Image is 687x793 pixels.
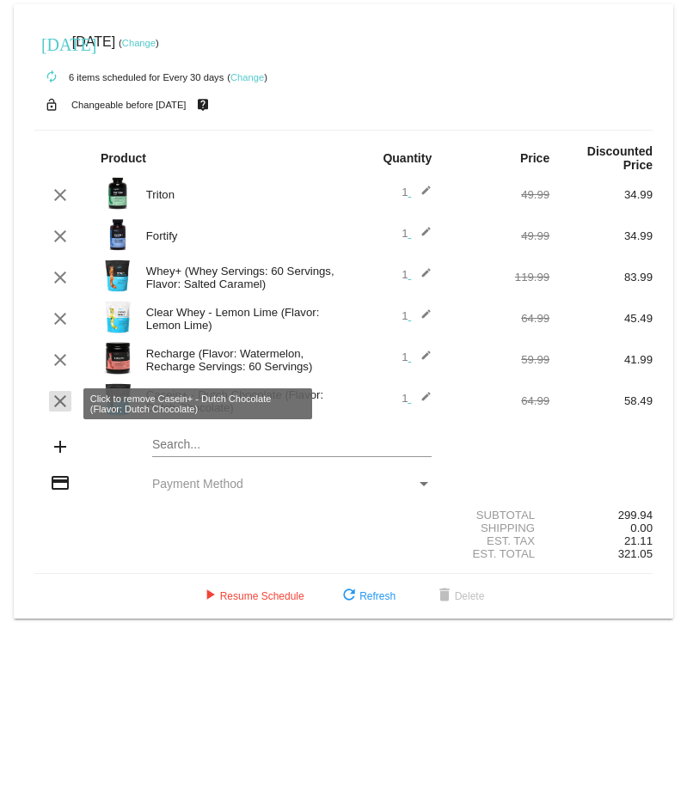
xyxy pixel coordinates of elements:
[138,388,344,414] div: Casein+ - Dutch Chocolate (Flavor: Dutch Chocolate)
[101,259,135,293] img: Image-1-Carousel-Whey-5lb-Salted-Caramel.png
[50,185,71,205] mat-icon: clear
[549,188,653,201] div: 34.99
[339,586,359,607] mat-icon: refresh
[138,347,344,373] div: Recharge (Flavor: Watermelon, Recharge Servings: 60 Servings)
[402,351,432,363] span: 1
[339,590,396,602] span: Refresh
[402,268,432,281] span: 1
[411,226,432,247] mat-icon: edit
[411,267,432,288] mat-icon: edit
[549,271,653,284] div: 83.99
[50,350,71,370] mat-icon: clear
[41,33,62,53] mat-icon: [DATE]
[402,227,432,240] span: 1
[446,312,549,325] div: 64.99
[411,308,432,329] mat-icon: edit
[138,229,344,242] div: Fortify
[549,509,653,522] div: 299.94
[446,394,549,407] div: 64.99
[50,436,71,457] mat-icon: add
[199,590,304,602] span: Resume Schedule
[138,188,344,201] div: Triton
[122,38,156,48] a: Change
[446,188,549,201] div: 49.99
[446,353,549,366] div: 59.99
[325,581,409,612] button: Refresh
[434,586,455,607] mat-icon: delete
[101,176,135,210] img: Image-1-Carousel-Triton-Transp.png
[446,547,549,560] div: Est. Total
[411,350,432,370] mat-icon: edit
[549,394,653,407] div: 58.49
[101,151,146,165] strong: Product
[402,309,432,322] span: 1
[446,229,549,242] div: 49.99
[101,341,135,375] img: Recharge-60S-bottle-Image-Carousel-Watermelon.png
[434,590,485,602] span: Delete
[101,382,135,417] img: Image-1-Carousel-Casein-Chocolate.png
[41,94,62,116] mat-icon: lock_open
[549,229,653,242] div: 34.99
[152,477,243,491] span: Payment Method
[624,534,653,547] span: 21.11
[549,353,653,366] div: 41.99
[411,391,432,412] mat-icon: edit
[152,477,432,491] mat-select: Payment Method
[446,271,549,284] div: 119.99
[193,94,213,116] mat-icon: live_help
[227,72,267,82] small: ( )
[446,509,549,522] div: Subtotal
[101,300,135,334] img: Image-1-Carousel-Whey-Clear-Lemon-Lime.png
[520,151,549,165] strong: Price
[383,151,432,165] strong: Quantity
[50,391,71,412] mat-icon: clear
[71,100,187,110] small: Changeable before [DATE]
[630,522,653,534] span: 0.00
[152,438,432,452] input: Search...
[50,267,71,288] mat-icon: clear
[402,392,432,405] span: 1
[402,186,432,198] span: 1
[138,306,344,332] div: Clear Whey - Lemon Lime (Flavor: Lemon Lime)
[101,217,135,252] img: Image-1-Carousel-Fortify-Transp.png
[199,586,220,607] mat-icon: play_arrow
[50,308,71,329] mat-icon: clear
[119,38,159,48] small: ( )
[420,581,499,612] button: Delete
[186,581,318,612] button: Resume Schedule
[411,185,432,205] mat-icon: edit
[230,72,264,82] a: Change
[587,144,653,172] strong: Discounted Price
[446,522,549,534] div: Shipping
[41,67,62,88] mat-icon: autorenew
[618,547,653,560] span: 321.05
[50,226,71,247] mat-icon: clear
[34,72,224,82] small: 6 items scheduled for Every 30 days
[446,534,549,547] div: Est. Tax
[138,265,344,290] div: Whey+ (Whey Servings: 60 Servings, Flavor: Salted Caramel)
[549,312,653,325] div: 45.49
[50,473,71,493] mat-icon: credit_card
